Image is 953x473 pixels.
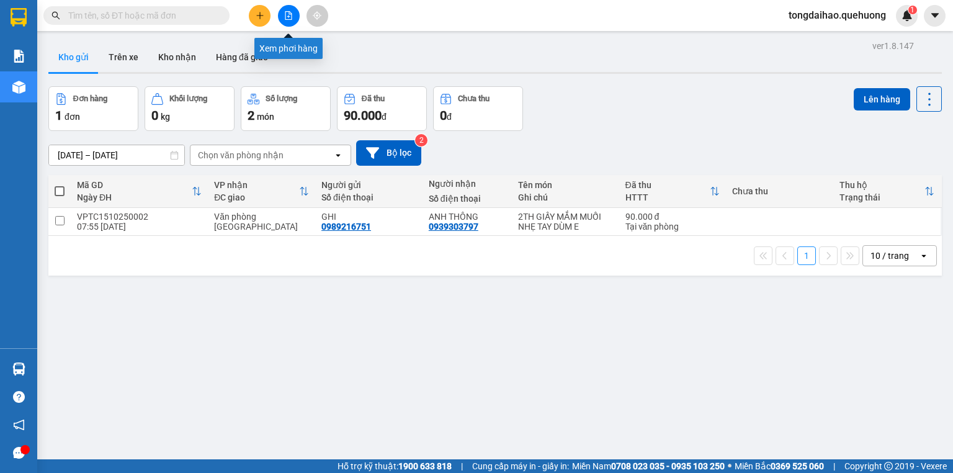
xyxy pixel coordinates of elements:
div: ĐC giao [214,192,299,202]
span: Hỗ trợ kỹ thuật: [338,459,452,473]
img: logo-vxr [11,8,27,27]
span: | [461,459,463,473]
span: Miền Bắc [735,459,824,473]
span: copyright [884,462,893,471]
sup: 1 [908,6,917,14]
span: plus [256,11,264,20]
img: warehouse-icon [12,363,25,376]
span: đơn [65,112,80,122]
div: Đơn hàng [73,94,107,103]
div: Chưa thu [458,94,490,103]
span: đ [447,112,452,122]
div: Đã thu [362,94,385,103]
div: Thu hộ [839,180,924,190]
div: GHI [321,212,416,222]
sup: 2 [415,134,427,146]
div: 10 / trang [870,250,909,262]
div: 2TH GIẤY MẮM MUỐI [518,212,613,222]
span: | [833,459,835,473]
div: Số điện thoại [321,192,416,202]
span: 2 [248,108,254,123]
button: Số lượng2món [241,86,331,131]
span: 1 [55,108,62,123]
div: 0989216751 [321,222,371,232]
span: 0 [440,108,447,123]
input: Tìm tên, số ĐT hoặc mã đơn [68,9,215,22]
div: Mã GD [77,180,192,190]
button: caret-down [924,5,946,27]
button: Kho gửi [48,42,99,72]
div: Chọn văn phòng nhận [198,149,284,161]
span: caret-down [929,10,941,21]
span: 0 [151,108,158,123]
div: Tên món [518,180,613,190]
span: kg [161,112,170,122]
div: Số điện thoại [429,194,506,204]
svg: open [919,251,929,261]
span: 90.000 [344,108,382,123]
div: 07:55 [DATE] [77,222,202,232]
img: icon-new-feature [902,10,913,21]
span: ⚪️ [728,464,732,469]
span: Cung cấp máy in - giấy in: [472,459,569,473]
svg: open [333,150,343,160]
th: Toggle SortBy [71,175,208,208]
button: plus [249,5,271,27]
div: Ngày ĐH [77,192,192,202]
span: search [51,11,60,20]
div: VPTC1510250002 [77,212,202,222]
span: file-add [284,11,293,20]
div: VP nhận [214,180,299,190]
span: Miền Nam [572,459,725,473]
th: Toggle SortBy [619,175,727,208]
div: ver 1.8.147 [872,39,914,53]
div: Trạng thái [839,192,924,202]
th: Toggle SortBy [833,175,941,208]
div: HTTT [625,192,710,202]
span: aim [313,11,321,20]
div: ANH THÔNG [429,212,506,222]
button: aim [306,5,328,27]
strong: 0708 023 035 - 0935 103 250 [611,461,725,471]
button: Đã thu90.000đ [337,86,427,131]
img: solution-icon [12,50,25,63]
div: Chưa thu [732,186,827,196]
img: warehouse-icon [12,81,25,94]
span: tongdaihao.quehuong [779,7,896,23]
div: Người gửi [321,180,416,190]
button: 1 [797,246,816,265]
strong: 1900 633 818 [398,461,452,471]
span: 1 [910,6,915,14]
span: món [257,112,274,122]
th: Toggle SortBy [208,175,315,208]
span: đ [382,112,387,122]
button: Kho nhận [148,42,206,72]
div: Khối lượng [169,94,207,103]
button: Đơn hàng1đơn [48,86,138,131]
button: Khối lượng0kg [145,86,235,131]
div: 0939303797 [429,222,478,232]
div: Người nhận [429,179,506,189]
button: file-add [278,5,300,27]
input: Select a date range. [49,145,184,165]
strong: 0369 525 060 [771,461,824,471]
button: Hàng đã giao [206,42,278,72]
div: Số lượng [266,94,297,103]
span: notification [13,419,25,431]
button: Trên xe [99,42,148,72]
button: Chưa thu0đ [433,86,523,131]
span: question-circle [13,391,25,403]
button: Bộ lọc [356,140,421,166]
div: NHẸ TAY DÙM E [518,222,613,232]
div: Tại văn phòng [625,222,720,232]
span: message [13,447,25,459]
div: Xem phơi hàng [254,38,323,59]
div: 90.000 đ [625,212,720,222]
button: Lên hàng [854,88,910,110]
div: Ghi chú [518,192,613,202]
div: Đã thu [625,180,710,190]
div: Văn phòng [GEOGRAPHIC_DATA] [214,212,309,232]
